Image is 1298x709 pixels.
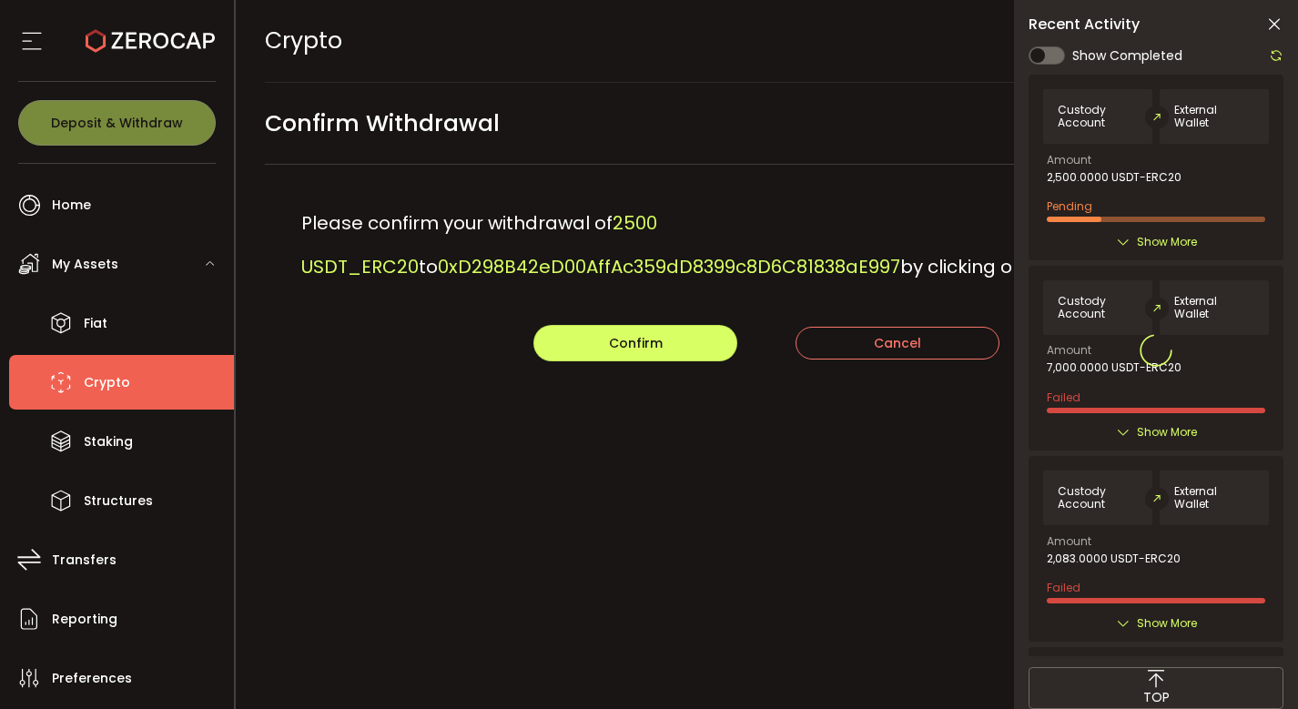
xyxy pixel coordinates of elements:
button: Deposit & Withdraw [18,100,216,146]
span: Deposit & Withdraw [51,116,183,129]
span: Staking [84,429,133,455]
span: Confirm Withdrawal [265,103,500,144]
span: Recent Activity [1029,17,1140,32]
span: Crypto [84,370,130,396]
span: Fiat [84,310,107,337]
span: 0xD298B42eD00AffAc359dD8399c8D6C81838aE997 [438,254,900,279]
span: Home [52,192,91,218]
span: Transfers [52,547,117,573]
span: Crypto [265,25,342,56]
span: Confirm [609,334,663,352]
span: Cancel [874,334,921,352]
button: Confirm [533,325,737,361]
button: Cancel [796,327,999,360]
span: Structures [84,488,153,514]
span: to [419,254,438,279]
span: Please confirm your withdrawal of [301,210,613,236]
iframe: Chat Widget [890,29,1298,709]
span: Preferences [52,665,132,692]
span: Reporting [52,606,117,633]
span: My Assets [52,251,118,278]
